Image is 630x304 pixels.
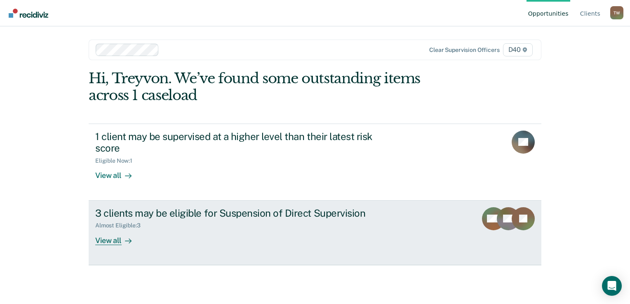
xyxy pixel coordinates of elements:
[89,70,451,104] div: Hi, Treyvon. We’ve found some outstanding items across 1 caseload
[9,9,48,18] img: Recidiviz
[95,207,385,219] div: 3 clients may be eligible for Suspension of Direct Supervision
[95,222,147,229] div: Almost Eligible : 3
[503,43,533,56] span: D40
[89,201,541,265] a: 3 clients may be eligible for Suspension of Direct SupervisionAlmost Eligible:3View all
[95,229,141,245] div: View all
[610,6,623,19] button: Profile dropdown button
[610,6,623,19] div: T W
[89,124,541,201] a: 1 client may be supervised at a higher level than their latest risk scoreEligible Now:1View all
[602,276,622,296] div: Open Intercom Messenger
[429,47,499,54] div: Clear supervision officers
[95,157,139,164] div: Eligible Now : 1
[95,131,385,154] div: 1 client may be supervised at a higher level than their latest risk score
[95,164,141,180] div: View all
